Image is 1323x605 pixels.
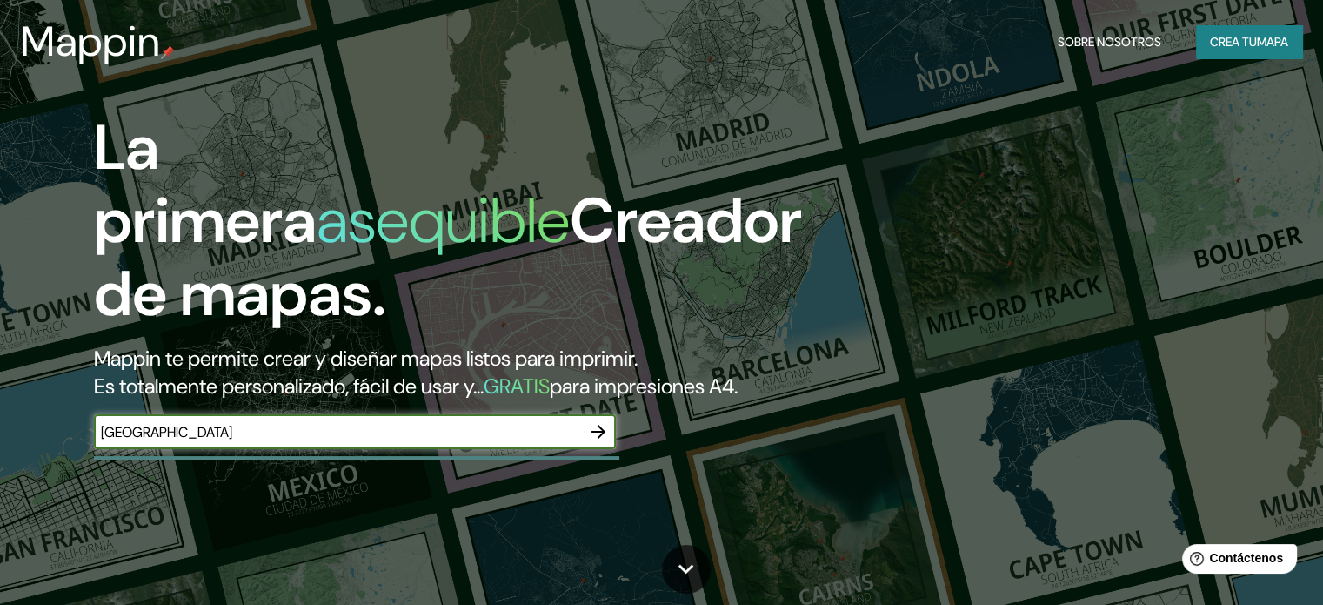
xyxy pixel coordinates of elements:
[161,45,175,59] img: pin de mapeo
[317,180,570,261] font: asequible
[94,422,581,442] input: Elige tu lugar favorito
[550,373,738,400] font: para impresiones A4.
[1058,34,1161,50] font: Sobre nosotros
[1168,537,1304,586] iframe: Lanzador de widgets de ayuda
[1210,34,1257,50] font: Crea tu
[1196,25,1302,58] button: Crea tumapa
[1051,25,1168,58] button: Sobre nosotros
[484,373,550,400] font: GRATIS
[94,180,802,334] font: Creador de mapas.
[94,373,484,400] font: Es totalmente personalizado, fácil de usar y...
[94,345,638,372] font: Mappin te permite crear y diseñar mapas listos para imprimir.
[1257,34,1288,50] font: mapa
[21,14,161,69] font: Mappin
[94,107,317,261] font: La primera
